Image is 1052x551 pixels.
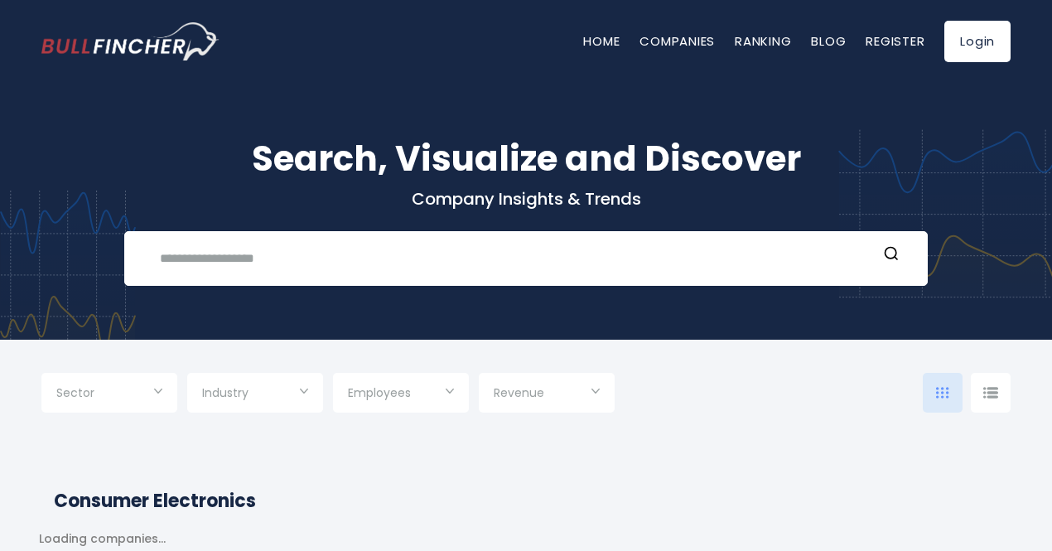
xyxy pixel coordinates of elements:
[202,379,308,409] input: Selection
[54,487,998,515] h2: Consumer Electronics
[494,385,544,400] span: Revenue
[583,32,620,50] a: Home
[56,379,162,409] input: Selection
[639,32,715,50] a: Companies
[944,21,1011,62] a: Login
[41,22,220,60] a: Go to homepage
[936,387,949,399] img: icon-comp-grid.svg
[866,32,924,50] a: Register
[983,387,998,399] img: icon-comp-list-view.svg
[881,244,902,266] button: Search
[348,379,454,409] input: Selection
[41,133,1011,185] h1: Search, Visualize and Discover
[202,385,249,400] span: Industry
[56,385,94,400] span: Sector
[41,22,220,60] img: bullfincher logo
[41,188,1011,210] p: Company Insights & Trends
[735,32,791,50] a: Ranking
[348,385,411,400] span: Employees
[494,379,600,409] input: Selection
[811,32,846,50] a: Blog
